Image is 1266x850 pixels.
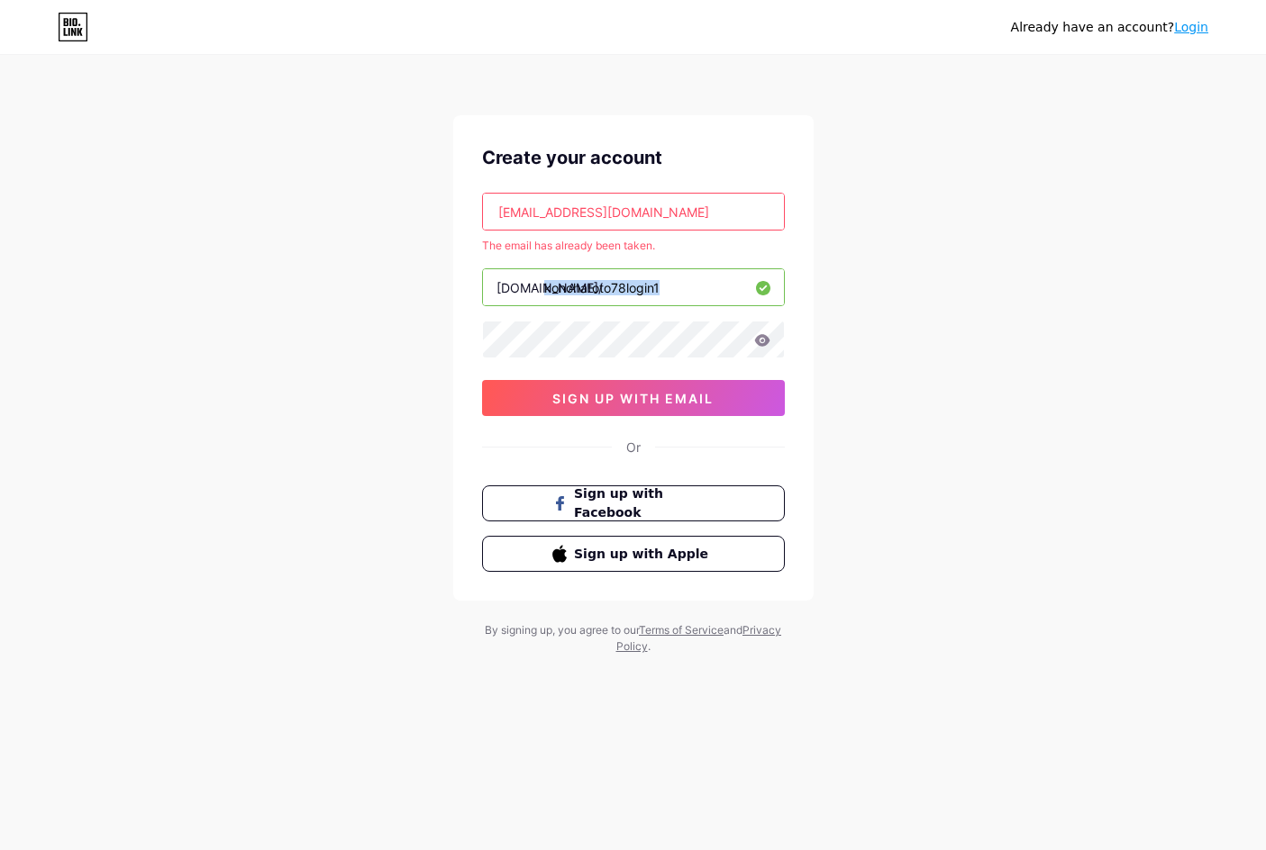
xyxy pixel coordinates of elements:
span: sign up with email [552,391,714,406]
button: Sign up with Apple [482,536,785,572]
span: Sign up with Facebook [574,484,714,522]
div: Already have an account? [1011,18,1208,37]
span: Sign up with Apple [574,545,714,564]
div: [DOMAIN_NAME]/ [496,278,603,297]
a: Terms of Service [639,623,724,637]
input: username [483,269,784,305]
button: Sign up with Facebook [482,485,785,521]
input: Email [483,194,784,230]
div: By signing up, you agree to our and . [480,622,787,655]
button: sign up with email [482,380,785,416]
div: The email has already been taken. [482,238,785,254]
a: Login [1174,20,1208,34]
div: Or [626,438,641,457]
div: Create your account [482,144,785,171]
